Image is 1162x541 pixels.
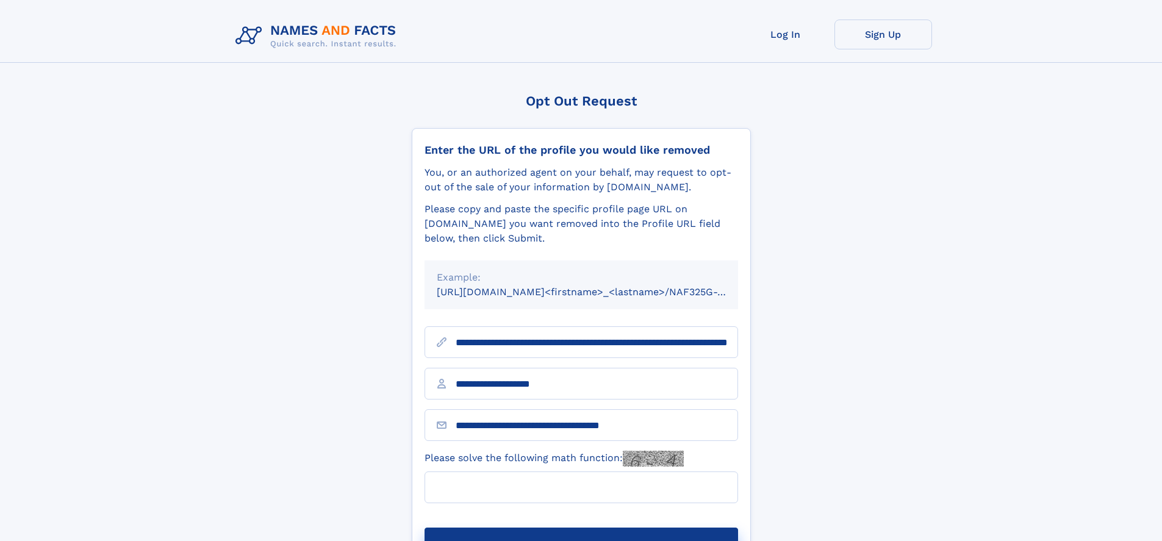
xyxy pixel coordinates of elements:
div: Please copy and paste the specific profile page URL on [DOMAIN_NAME] you want removed into the Pr... [425,202,738,246]
div: Enter the URL of the profile you would like removed [425,143,738,157]
img: Logo Names and Facts [231,20,406,52]
div: Opt Out Request [412,93,751,109]
label: Please solve the following math function: [425,451,684,467]
a: Log In [737,20,834,49]
small: [URL][DOMAIN_NAME]<firstname>_<lastname>/NAF325G-xxxxxxxx [437,286,761,298]
div: You, or an authorized agent on your behalf, may request to opt-out of the sale of your informatio... [425,165,738,195]
div: Example: [437,270,726,285]
a: Sign Up [834,20,932,49]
